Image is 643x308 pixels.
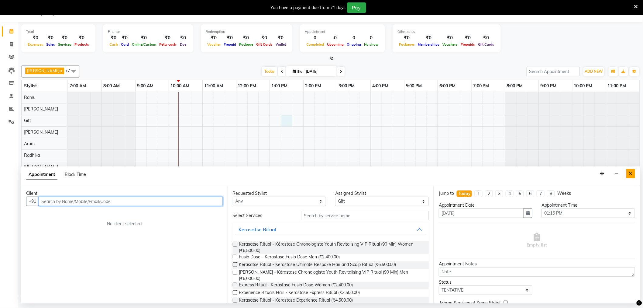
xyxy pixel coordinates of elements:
[108,34,119,41] div: ₹0
[57,34,73,41] div: ₹0
[24,141,35,146] span: Aram
[238,42,255,47] span: Package
[239,226,277,233] div: Kerasatse Ritual
[119,34,130,41] div: ₹0
[439,208,524,218] input: yyyy-mm-dd
[26,169,57,180] span: Appointment
[505,82,524,90] a: 8:00 PM
[26,197,39,206] button: +91
[506,190,514,197] li: 4
[475,190,483,197] li: 1
[439,190,454,197] div: Jump to
[459,42,476,47] span: Prepaids
[345,34,363,41] div: 0
[26,42,45,47] span: Expenses
[439,261,635,267] div: Appointment Notes
[255,34,274,41] div: ₹0
[305,42,325,47] span: Completed
[102,82,121,90] a: 8:00 AM
[108,42,119,47] span: Cash
[542,202,635,208] div: Appointment Time
[68,82,88,90] a: 7:00 AM
[583,67,604,76] button: ADD NEW
[537,190,545,197] li: 7
[274,34,287,41] div: ₹0
[65,172,86,177] span: Block Time
[178,42,188,47] span: Due
[557,190,571,197] div: Weeks
[178,34,188,41] div: ₹0
[516,190,524,197] li: 5
[337,82,356,90] a: 3:00 PM
[439,279,532,285] div: Status
[39,197,223,206] input: Search by Name/Mobile/Email/Code
[233,190,326,197] div: Requested Stylist
[239,282,353,289] span: Express Ritual - Kerastase Fusio Dose Women (₹2,400.00)
[335,190,429,197] div: Assigned Stylist
[271,5,346,11] div: You have a payment due from 71 days
[476,34,496,41] div: ₹0
[476,42,496,47] span: Gift Cards
[26,29,91,34] div: Total
[206,29,287,34] div: Redemption
[363,42,380,47] span: No show
[363,34,380,41] div: 0
[325,42,345,47] span: Upcoming
[585,69,603,74] span: ADD NEW
[305,34,325,41] div: 0
[65,68,75,73] span: +7
[24,152,40,158] span: Radhika
[291,69,304,74] span: Thu
[239,254,340,261] span: Fusio Dose - Kerastase Fusio Dose Men (₹2,400.00)
[239,297,353,305] span: Kerasatse Ritual - Kerastase Experience Ritual (₹4,500.00)
[239,289,360,297] span: Experience Rituals Hair - Kerastase Express Ritual (₹3,500.00)
[325,34,345,41] div: 0
[24,129,58,135] span: [PERSON_NAME]
[438,82,457,90] a: 6:00 PM
[347,2,366,13] button: Pay
[439,202,532,208] div: Appointment Date
[441,34,459,41] div: ₹0
[305,29,380,34] div: Appointment
[206,34,222,41] div: ₹0
[45,42,57,47] span: Sales
[441,42,459,47] span: Vouchers
[404,82,424,90] a: 5:00 PM
[255,42,274,47] span: Gift Cards
[169,82,191,90] a: 10:00 AM
[495,190,503,197] li: 3
[573,82,594,90] a: 10:00 PM
[130,34,158,41] div: ₹0
[108,29,188,34] div: Finance
[459,34,476,41] div: ₹0
[60,68,62,73] a: x
[24,83,37,89] span: Stylist
[270,82,289,90] a: 1:00 PM
[24,95,36,100] span: Ramu
[24,164,58,170] span: [PERSON_NAME]
[136,82,155,90] a: 9:00 AM
[304,82,323,90] a: 2:00 PM
[24,118,31,123] span: Gift
[274,42,287,47] span: Wallet
[527,233,547,248] span: Empty list
[458,191,471,197] div: Today
[539,82,558,90] a: 9:00 PM
[119,42,130,47] span: Card
[238,34,255,41] div: ₹0
[203,82,225,90] a: 11:00 AM
[397,29,496,34] div: Other sales
[222,42,238,47] span: Prepaid
[130,42,158,47] span: Online/Custom
[371,82,390,90] a: 4:00 PM
[73,34,91,41] div: ₹0
[485,190,493,197] li: 2
[345,42,363,47] span: Ongoing
[228,212,297,219] div: Select Services
[236,82,258,90] a: 12:00 PM
[472,82,491,90] a: 7:00 PM
[606,82,628,90] a: 11:00 PM
[526,190,534,197] li: 6
[397,34,416,41] div: ₹0
[440,300,501,307] span: Merge Services of Same Stylist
